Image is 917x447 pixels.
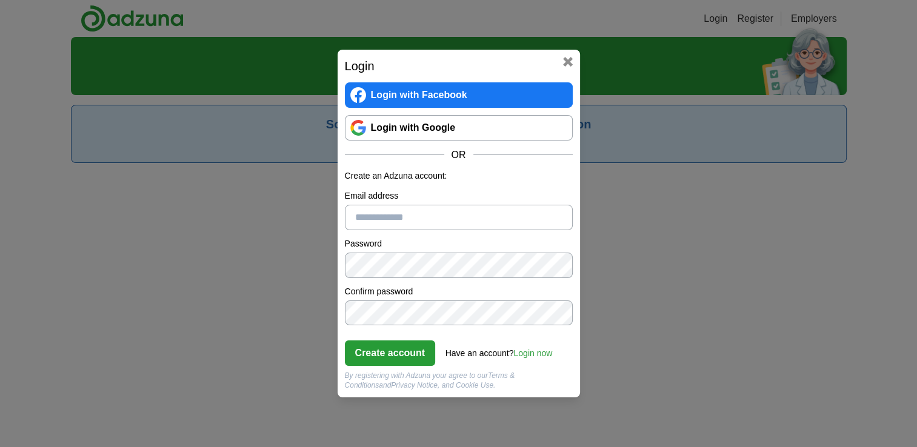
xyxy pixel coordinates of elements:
a: Login now [513,348,552,358]
p: Create an Adzuna account: [345,170,573,182]
span: OR [444,148,473,162]
label: Password [345,237,573,250]
a: Terms & Conditions [345,371,515,389]
a: Login with Google [345,115,573,141]
label: Email address [345,190,573,202]
div: Have an account? [445,340,553,360]
div: By registering with Adzuna your agree to our and , and Cookie Use. [345,371,573,390]
h2: Login [345,57,573,75]
label: Confirm password [345,285,573,298]
a: Login with Facebook [345,82,573,108]
a: Privacy Notice [391,381,438,389]
button: Create account [345,340,436,366]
